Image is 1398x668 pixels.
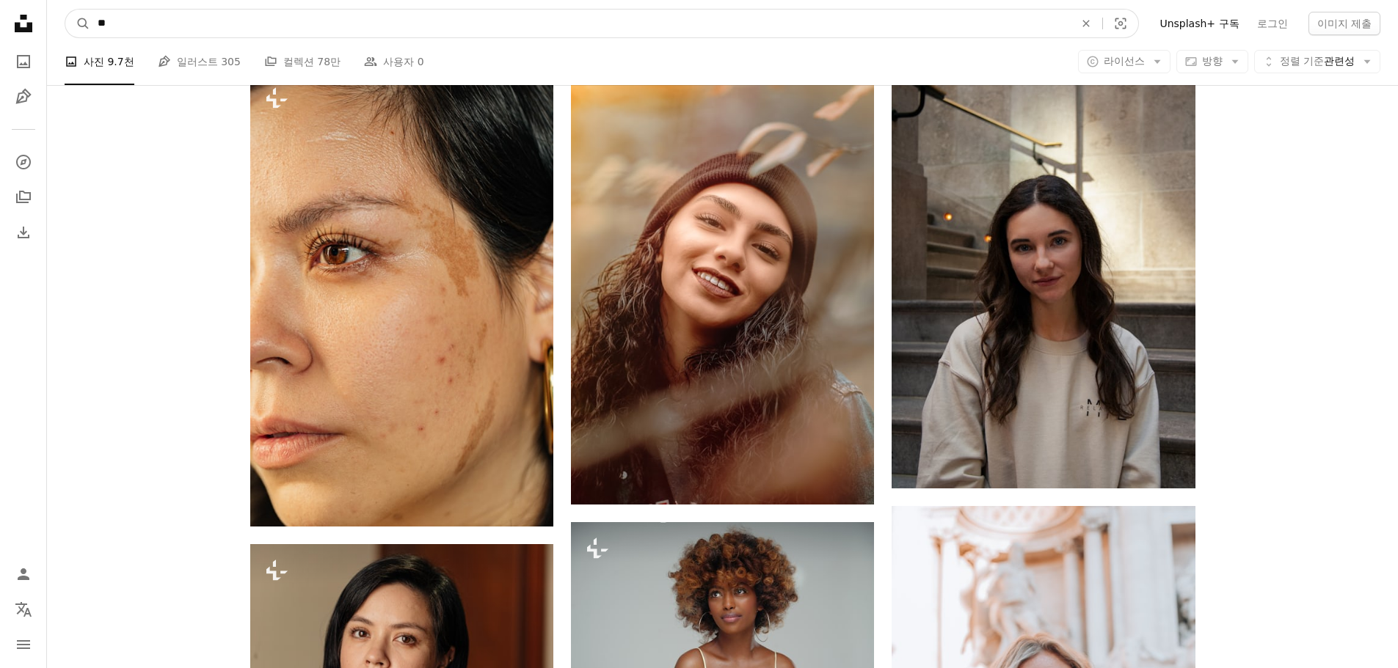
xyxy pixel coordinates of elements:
a: 컬렉션 78만 [264,38,341,85]
img: 얼굴에 주근깨가 있는 여자의 클로즈업 [250,72,553,526]
a: 일러스트 [9,82,38,111]
img: 검은 니트 모자를 쓰고 웃는 여자 [571,50,874,504]
button: 언어 [9,595,38,624]
button: 라이선스 [1078,50,1171,73]
span: 관련성 [1280,54,1355,69]
a: 로그인 / 가입 [9,559,38,589]
a: 홈 — Unsplash [9,9,38,41]
a: Unsplash+ 구독 [1151,12,1248,35]
button: 시각적 검색 [1103,10,1138,37]
button: 방향 [1176,50,1248,73]
a: 다운로드 내역 [9,218,38,247]
button: 정렬 기준관련성 [1254,50,1380,73]
a: 컬렉션 [9,183,38,212]
button: 삭제 [1070,10,1102,37]
button: 메뉴 [9,630,38,659]
span: 78만 [317,54,341,70]
a: 검은 니트 모자를 쓰고 웃는 여자 [571,271,874,284]
a: 로그인 [1248,12,1297,35]
span: 정렬 기준 [1280,55,1324,67]
span: 방향 [1202,55,1223,67]
a: 사진 [9,47,38,76]
a: 사용자 0 [364,38,423,85]
a: 완벽한 피부와 노란색 아이라이너가 있는 섬세한 글래머 메이크업을 가진 젊은 매력적인 아프리카 여성의 아름다움 초상화. 아프리카 헤어스타일을 가진 소녀. 스튜디오 촬영. 많은 ... [571,617,874,630]
a: 얼굴에 주근깨가 있는 여자의 클로즈업 [250,293,553,306]
a: 일러스트 305 [158,38,241,85]
button: 이미지 제출 [1308,12,1380,35]
span: 라이선스 [1104,55,1145,67]
img: 계단 앞에 서 있는 여자 [892,34,1195,488]
span: 305 [221,54,241,70]
button: Unsplash 검색 [65,10,90,37]
a: 큰 후프 귀걸이를 한 사람의 클로즈업 [250,638,553,651]
form: 사이트 전체에서 이미지 찾기 [65,9,1139,38]
span: 0 [418,54,424,70]
a: 탐색 [9,147,38,177]
a: 계단 앞에 서 있는 여자 [892,254,1195,268]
